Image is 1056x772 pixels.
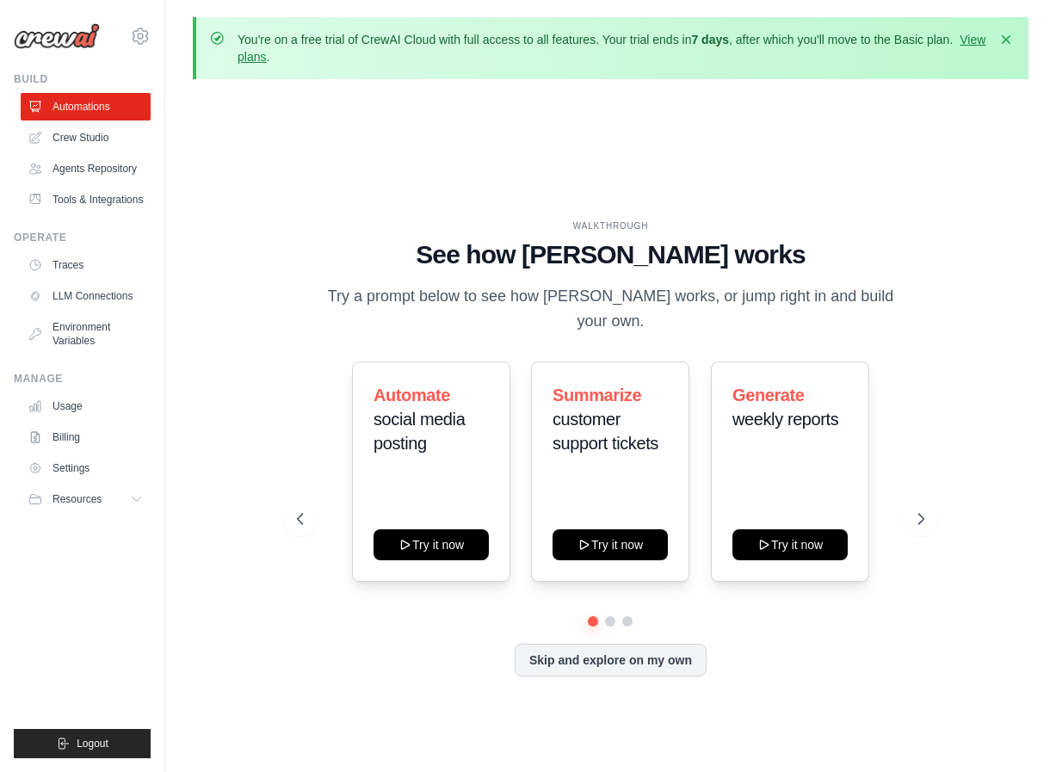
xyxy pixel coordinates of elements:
a: Billing [21,423,151,451]
button: Try it now [553,529,668,560]
div: Build [14,72,151,86]
a: Usage [21,392,151,420]
a: Automations [21,93,151,120]
h1: See how [PERSON_NAME] works [297,239,924,270]
span: customer support tickets [553,410,658,453]
span: Automate [374,386,450,405]
span: Generate [732,386,805,405]
a: Crew Studio [21,124,151,151]
a: Tools & Integrations [21,186,151,213]
span: weekly reports [732,410,838,429]
a: Traces [21,251,151,279]
img: Logo [14,23,100,49]
a: Agents Repository [21,155,151,182]
div: Operate [14,231,151,244]
span: social media posting [374,410,465,453]
button: Logout [14,729,151,758]
div: Manage [14,372,151,386]
span: Logout [77,737,108,750]
p: You're on a free trial of CrewAI Cloud with full access to all features. Your trial ends in , aft... [238,31,987,65]
button: Skip and explore on my own [515,644,707,676]
button: Try it now [732,529,848,560]
a: LLM Connections [21,282,151,310]
a: Settings [21,454,151,482]
p: Try a prompt below to see how [PERSON_NAME] works, or jump right in and build your own. [321,284,899,335]
button: Resources [21,485,151,513]
button: Try it now [374,529,489,560]
strong: 7 days [691,33,729,46]
a: Environment Variables [21,313,151,355]
span: Resources [52,492,102,506]
div: WALKTHROUGH [297,219,924,232]
span: Summarize [553,386,641,405]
